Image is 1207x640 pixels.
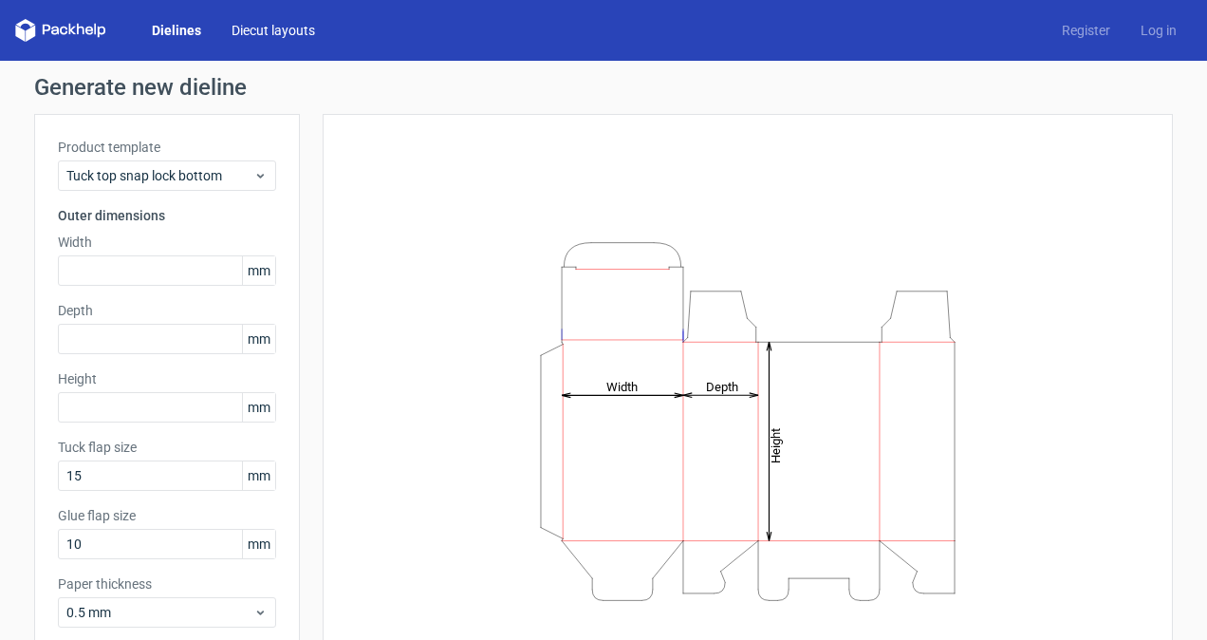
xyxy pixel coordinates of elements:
[58,233,276,252] label: Width
[769,427,783,462] tspan: Height
[606,379,638,393] tspan: Width
[34,76,1173,99] h1: Generate new dieline
[1125,21,1192,40] a: Log in
[58,301,276,320] label: Depth
[58,438,276,457] label: Tuck flap size
[58,369,276,388] label: Height
[1047,21,1125,40] a: Register
[242,461,275,490] span: mm
[242,393,275,422] span: mm
[706,379,738,393] tspan: Depth
[58,506,276,525] label: Glue flap size
[58,206,276,225] h3: Outer dimensions
[58,138,276,157] label: Product template
[66,603,253,622] span: 0.5 mm
[242,530,275,558] span: mm
[66,166,253,185] span: Tuck top snap lock bottom
[242,256,275,285] span: mm
[58,574,276,593] label: Paper thickness
[216,21,330,40] a: Diecut layouts
[137,21,216,40] a: Dielines
[242,325,275,353] span: mm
